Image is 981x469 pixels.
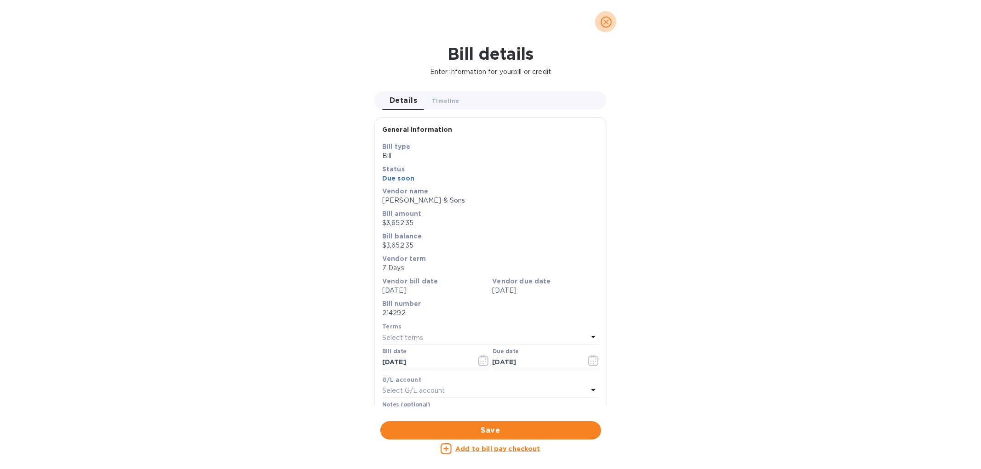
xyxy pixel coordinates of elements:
[382,241,599,250] p: $3,652.35
[382,386,445,396] p: Select G/L account
[7,44,974,63] h1: Bill details
[382,210,422,217] b: Bill amount
[382,263,599,273] p: 7 Days
[493,356,579,369] input: Due date
[382,151,599,161] p: Bill
[595,11,617,33] button: close
[382,187,429,195] b: Vendor name
[382,376,421,383] b: G/L account
[382,196,599,205] p: [PERSON_NAME] & Sons
[382,356,469,369] input: Select date
[382,277,438,285] b: Vendor bill date
[382,308,599,318] p: 214292
[382,300,421,307] b: Bill number
[455,445,540,452] u: Add to bill pay checkout
[382,218,599,228] p: $3,652.35
[390,94,417,107] span: Details
[388,425,594,436] span: Save
[382,165,405,173] b: Status
[382,402,430,407] label: Notes (optional)
[382,333,424,343] p: Select terms
[382,232,422,240] b: Bill balance
[382,255,426,262] b: Vendor term
[380,421,601,440] button: Save
[7,67,974,77] p: Enter information for your bill or credit
[382,126,453,133] b: General information
[382,174,599,183] p: Due soon
[382,323,402,330] b: Terms
[493,277,551,285] b: Vendor due date
[432,96,459,106] span: Timeline
[493,349,519,355] label: Due date
[382,286,489,295] p: [DATE]
[382,349,407,355] label: Bill date
[493,286,599,295] p: [DATE]
[382,143,410,150] b: Bill type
